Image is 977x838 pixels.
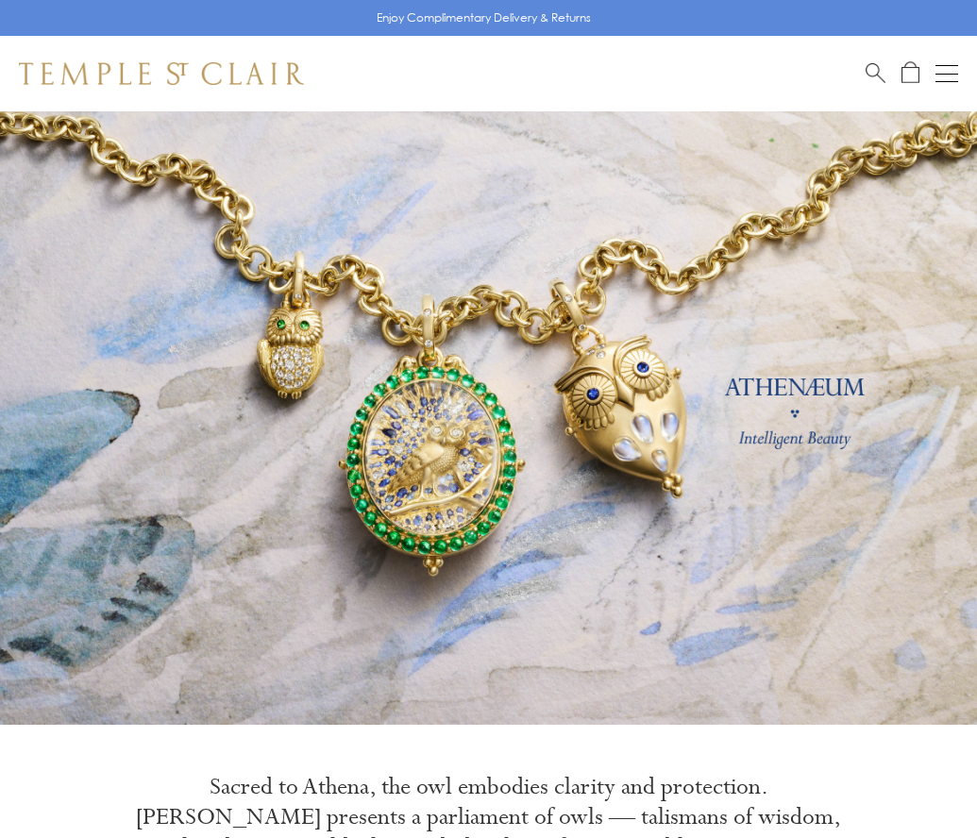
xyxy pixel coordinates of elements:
p: Enjoy Complimentary Delivery & Returns [377,8,591,27]
button: Open navigation [935,62,958,85]
a: Search [866,61,885,85]
a: Open Shopping Bag [901,61,919,85]
img: Temple St. Clair [19,62,304,85]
